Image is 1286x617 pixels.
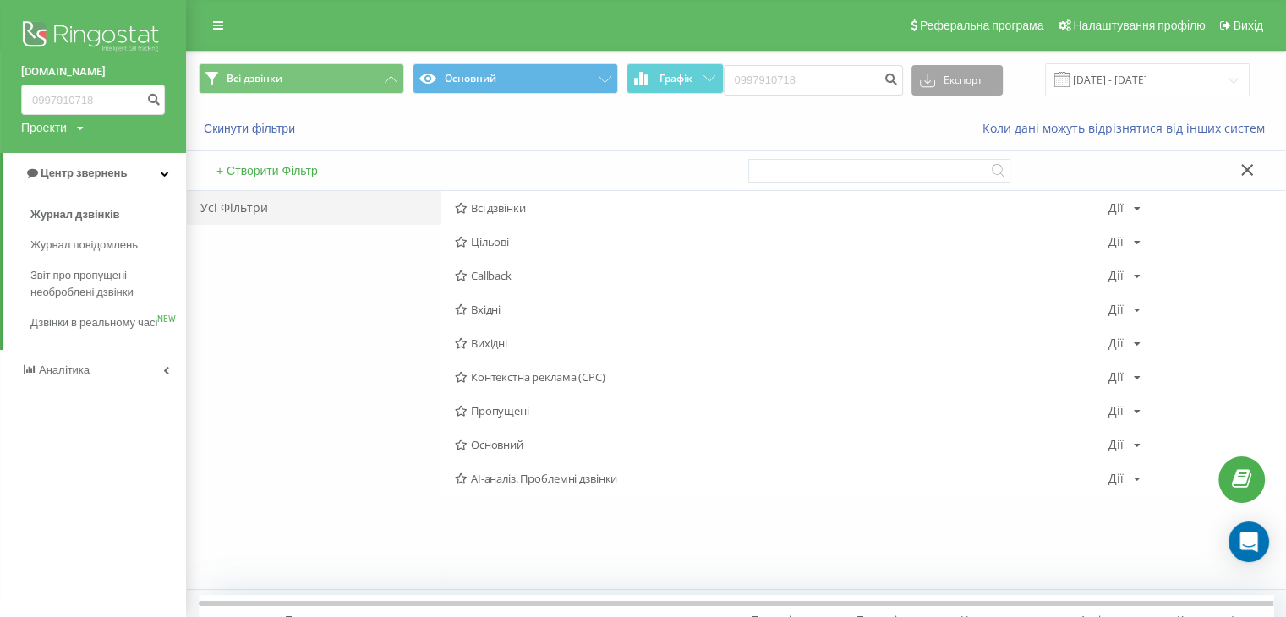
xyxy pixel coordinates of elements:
div: Дії [1108,337,1124,349]
input: Пошук за номером [21,85,165,115]
span: Звіт про пропущені необроблені дзвінки [30,267,178,301]
button: Експорт [911,65,1003,96]
span: Контекстна реклама (CPC) [455,371,1108,383]
span: Всі дзвінки [455,202,1108,214]
span: Всі дзвінки [227,72,282,85]
div: Дії [1108,405,1124,417]
a: Звіт про пропущені необроблені дзвінки [30,260,186,308]
button: Графік [627,63,724,94]
a: Журнал повідомлень [30,230,186,260]
span: Callback [455,270,1108,281]
div: Дії [1108,303,1124,315]
span: Цільові [455,236,1108,248]
span: Вхідні [455,303,1108,315]
span: Дзвінки в реальному часі [30,314,157,331]
button: Основний [413,63,618,94]
span: Графік [659,73,692,85]
button: + Створити Фільтр [211,163,323,178]
span: Реферальна програма [920,19,1044,32]
button: Закрити [1235,162,1260,180]
img: Ringostat logo [21,17,165,59]
span: Основний [455,439,1108,450]
span: Журнал повідомлень [30,237,138,254]
a: Журнал дзвінків [30,199,186,230]
span: Пропущені [455,405,1108,417]
span: Аналiтика [39,363,90,376]
div: Дії [1108,270,1124,281]
span: Журнал дзвінків [30,206,120,223]
span: Налаштування профілю [1073,19,1205,32]
div: Дії [1108,236,1124,248]
span: Центр звернень [41,167,127,179]
input: Пошук за номером [724,65,903,96]
div: Усі Фільтри [187,191,441,225]
a: [DOMAIN_NAME] [21,63,165,80]
div: Дії [1108,439,1124,450]
a: Дзвінки в реальному часіNEW [30,308,186,338]
button: Всі дзвінки [199,63,404,94]
span: Вихід [1234,19,1263,32]
button: Скинути фільтри [199,121,304,136]
div: Дії [1108,202,1124,214]
div: Дії [1108,371,1124,383]
div: Проекти [21,119,67,136]
div: Open Intercom Messenger [1229,521,1269,562]
span: AI-аналіз. Проблемні дзвінки [455,472,1108,484]
div: Дії [1108,472,1124,484]
span: Вихідні [455,337,1108,349]
a: Коли дані можуть відрізнятися вiд інших систем [982,120,1273,136]
a: Центр звернень [3,153,186,194]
